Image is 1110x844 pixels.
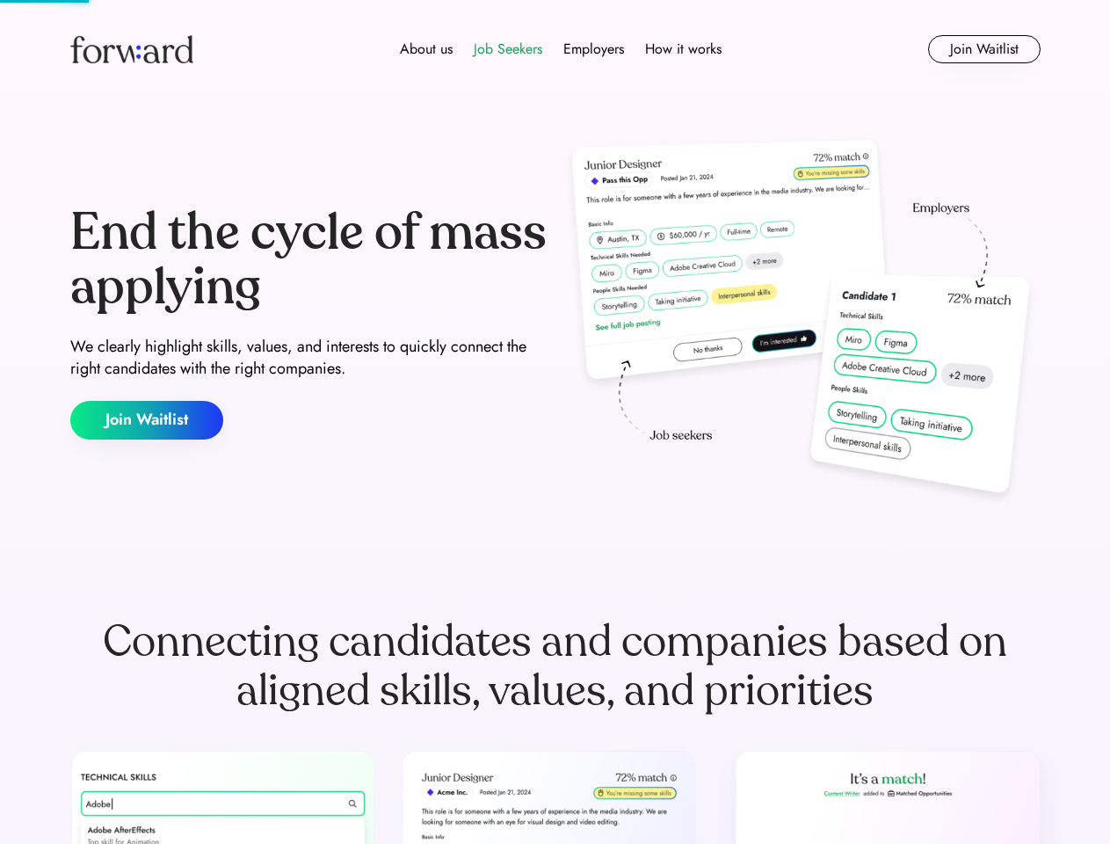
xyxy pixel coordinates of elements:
[400,39,453,60] div: About us
[562,134,1041,512] img: hero-image.png
[70,336,548,380] div: We clearly highlight skills, values, and interests to quickly connect the right candidates with t...
[70,401,223,440] button: Join Waitlist
[70,617,1041,716] div: Connecting candidates and companies based on aligned skills, values, and priorities
[70,206,548,314] div: End the cycle of mass applying
[563,39,624,60] div: Employers
[70,35,193,63] img: Forward logo
[928,35,1041,63] button: Join Waitlist
[645,39,722,60] div: How it works
[474,39,542,60] div: Job Seekers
